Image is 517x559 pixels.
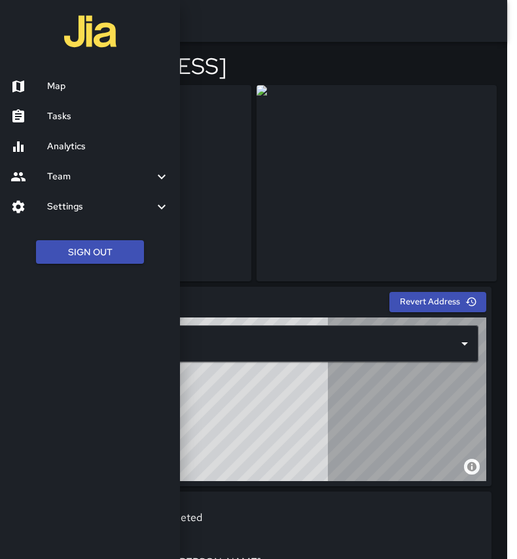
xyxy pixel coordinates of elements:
[36,240,144,264] button: Sign Out
[64,5,116,58] img: jia-logo
[47,139,169,154] h6: Analytics
[47,200,154,214] h6: Settings
[47,170,154,184] h6: Team
[47,109,169,124] h6: Tasks
[47,79,169,94] h6: Map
